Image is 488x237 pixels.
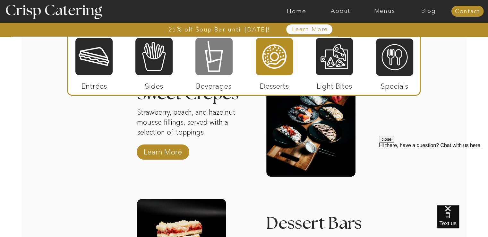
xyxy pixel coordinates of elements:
[407,8,450,14] a: Blog
[137,108,242,138] p: Strawberry, peach, and hazelnut mousse fillings, served with a selection of toppings
[437,205,488,237] iframe: podium webchat widget bubble
[133,75,175,94] p: Sides
[73,75,116,94] p: Entrées
[451,8,484,15] a: Contact
[145,26,293,33] a: 25% off Soup Bar until [DATE]!
[266,215,363,223] h3: Dessert Bars
[141,141,184,160] a: Learn More
[373,75,416,94] p: Specials
[275,8,319,14] a: Home
[319,8,363,14] a: About
[363,8,407,14] a: Menus
[313,75,356,94] p: Light Bites
[277,26,343,33] a: Learn More
[379,136,488,213] iframe: podium webchat widget prompt
[253,75,296,94] p: Desserts
[193,75,235,94] p: Beverages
